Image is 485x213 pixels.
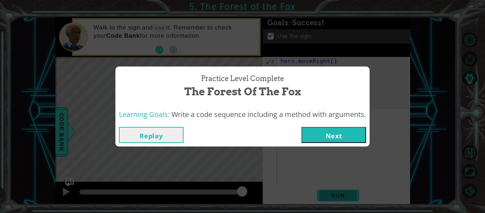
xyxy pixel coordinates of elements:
button: Replay [119,127,184,143]
span: Learning Goals: [119,110,170,119]
span: Practice Level Complete [201,74,284,84]
span: Write a code sequence including a method with arguments. [171,110,366,119]
button: Next [301,127,366,143]
span: The Forest of the Fox [184,84,301,99]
